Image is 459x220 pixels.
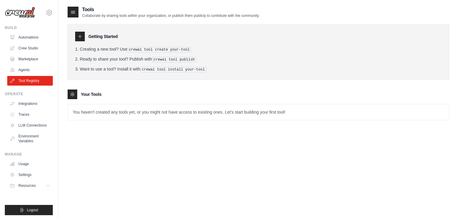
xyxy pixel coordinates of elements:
a: Crew Studio [7,43,53,53]
a: Automations [7,33,53,42]
div: Manage [5,152,53,157]
li: Ready to share your tool? Publish with [75,56,442,62]
a: Settings [7,170,53,180]
button: Resources [7,181,53,190]
a: Usage [7,159,53,169]
li: Want to use a tool? Install it with [75,66,442,72]
img: Logo [5,7,35,18]
a: Tool Registry [7,76,53,86]
p: You haven't created any tools yet, or you might not have access to existing ones. Let's start bui... [68,104,449,120]
pre: crewai tool create your-tool [127,47,191,52]
button: Logout [5,205,53,215]
li: Creating a new tool? Use [75,46,442,52]
a: Marketplace [7,54,53,64]
a: Agents [7,65,53,75]
a: Traces [7,110,53,119]
a: Integrations [7,99,53,108]
p: Collaborate by sharing tools within your organization, or publish them publicly to contribute wit... [82,13,260,18]
pre: crewai tool install your-tool [140,67,206,72]
div: Build [5,25,53,30]
div: Operate [5,92,53,96]
a: LLM Connections [7,121,53,130]
a: Environment Variables [7,131,53,146]
h3: Getting Started [88,33,118,39]
span: Logout [27,208,38,212]
pre: crewai tool publish [152,57,196,62]
h2: Tools [82,6,260,13]
span: Resources [18,183,36,188]
h3: Your Tools [81,91,101,97]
